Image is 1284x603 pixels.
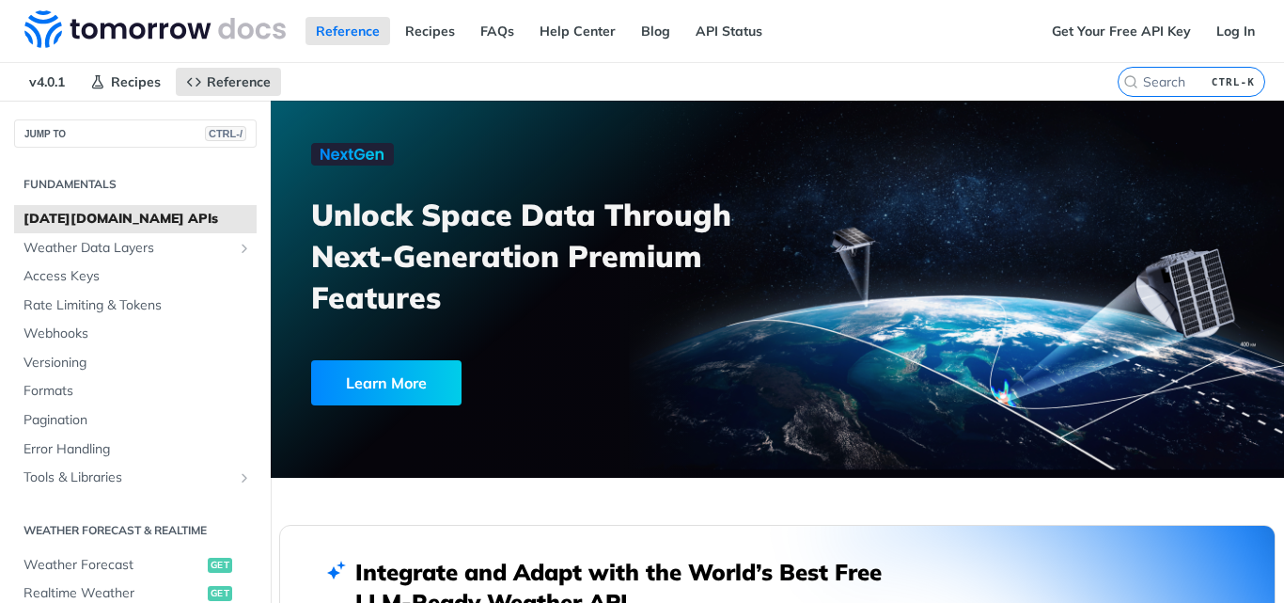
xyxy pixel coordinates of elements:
a: Rate Limiting & Tokens [14,292,257,320]
span: CTRL-/ [205,126,246,141]
a: Tools & LibrariesShow subpages for Tools & Libraries [14,464,257,492]
span: Realtime Weather [23,584,203,603]
a: Log In [1206,17,1265,45]
h2: Fundamentals [14,176,257,193]
a: [DATE][DOMAIN_NAME] APIs [14,205,257,233]
button: JUMP TOCTRL-/ [14,119,257,148]
svg: Search [1123,74,1138,89]
span: Recipes [111,73,161,90]
a: Access Keys [14,262,257,291]
a: Learn More [311,360,700,405]
img: NextGen [311,143,394,166]
img: Tomorrow.io Weather API Docs [24,10,286,48]
div: Learn More [311,360,462,405]
a: Pagination [14,406,257,435]
span: get [208,586,232,601]
a: API Status [685,17,773,45]
span: Tools & Libraries [23,468,232,487]
span: v4.0.1 [19,68,75,96]
span: Versioning [23,354,252,373]
a: Versioning [14,349,257,377]
a: Formats [14,377,257,405]
a: Webhooks [14,320,257,348]
span: Error Handling [23,440,252,459]
a: FAQs [470,17,525,45]
span: Rate Limiting & Tokens [23,296,252,315]
h3: Unlock Space Data Through Next-Generation Premium Features [311,194,798,318]
span: Pagination [23,411,252,430]
a: Reference [176,68,281,96]
h2: Weather Forecast & realtime [14,522,257,539]
button: Show subpages for Weather Data Layers [237,241,252,256]
a: Error Handling [14,436,257,464]
span: [DATE][DOMAIN_NAME] APIs [23,210,252,229]
a: Recipes [395,17,465,45]
a: Get Your Free API Key [1041,17,1201,45]
a: Blog [631,17,681,45]
span: Webhooks [23,325,252,343]
span: Weather Data Layers [23,239,232,258]
span: Weather Forecast [23,556,203,575]
a: Reference [305,17,390,45]
kbd: CTRL-K [1207,72,1260,91]
span: get [208,558,232,573]
a: Help Center [529,17,626,45]
a: Weather Data LayersShow subpages for Weather Data Layers [14,234,257,262]
button: Show subpages for Tools & Libraries [237,470,252,485]
a: Recipes [80,68,171,96]
span: Reference [207,73,271,90]
span: Access Keys [23,267,252,286]
a: Weather Forecastget [14,551,257,579]
span: Formats [23,382,252,401]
